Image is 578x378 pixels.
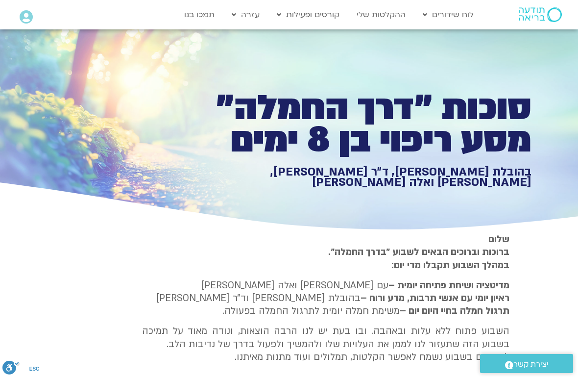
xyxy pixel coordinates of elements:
a: ההקלטות שלי [352,5,410,24]
a: קורסים ופעילות [272,5,344,24]
h1: סוכות ״דרך החמלה״ מסע ריפוי בן 8 ימים [192,92,531,156]
span: יצירת קשר [513,358,549,371]
a: עזרה [227,5,265,24]
strong: שלום [488,233,509,246]
a: תמכו בנו [179,5,219,24]
p: השבוע פתוח ללא עלות ובאהבה. ובו בעת יש לנו הרבה הוצאות, ונודה מאוד על תמיכה בשבוע הזה שתעזור לנו ... [142,325,509,363]
b: ראיון יומי עם אנשי תרבות, מדע ורוח – [361,292,509,304]
a: יצירת קשר [480,354,573,373]
b: תרגול חמלה בחיי היום יום – [400,304,509,317]
img: תודעה בריאה [519,7,562,22]
p: עם [PERSON_NAME] ואלה [PERSON_NAME] בהובלת [PERSON_NAME] וד״ר [PERSON_NAME] משימת חמלה יומית לתרג... [142,279,509,318]
h1: בהובלת [PERSON_NAME], ד״ר [PERSON_NAME], [PERSON_NAME] ואלה [PERSON_NAME] [192,167,531,188]
strong: ברוכות וברוכים הבאים לשבוע ״בדרך החמלה״. במהלך השבוע תקבלו מדי יום: [328,246,509,271]
strong: מדיטציה ושיחת פתיחה יומית – [388,279,509,292]
a: לוח שידורים [418,5,479,24]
